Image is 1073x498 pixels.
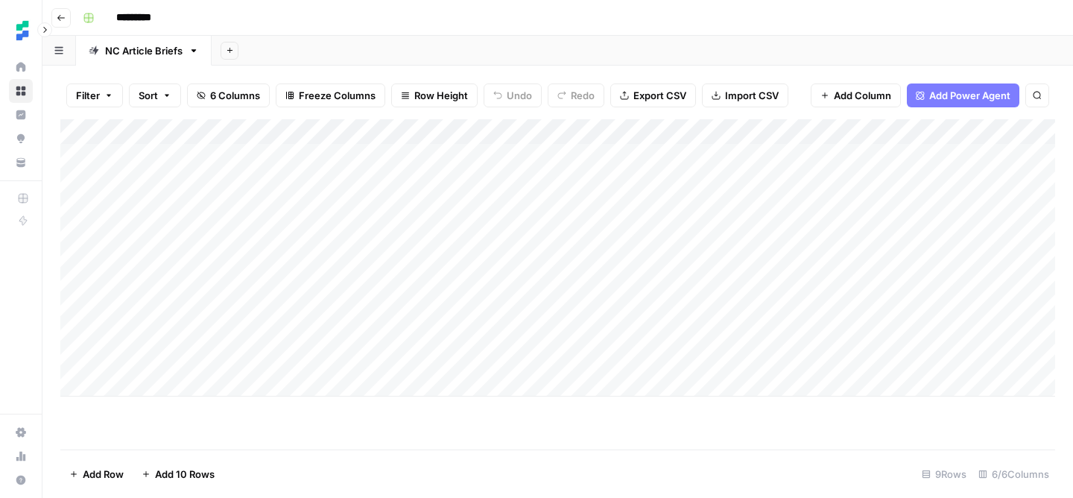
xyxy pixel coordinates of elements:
span: Add 10 Rows [155,467,215,482]
button: Import CSV [702,83,788,107]
button: Add Power Agent [907,83,1019,107]
img: Ten Speed Logo [9,17,36,44]
a: NC Article Briefs [76,36,212,66]
a: Opportunities [9,127,33,151]
span: Redo [571,88,595,103]
button: Export CSV [610,83,696,107]
button: Help + Support [9,468,33,492]
span: Freeze Columns [299,88,376,103]
div: 9 Rows [916,462,972,486]
button: Freeze Columns [276,83,385,107]
a: Insights [9,103,33,127]
a: Browse [9,79,33,103]
button: Add Row [60,462,133,486]
span: Add Row [83,467,124,482]
a: Usage [9,444,33,468]
button: Undo [484,83,542,107]
button: Filter [66,83,123,107]
span: Add Power Agent [929,88,1010,103]
a: Home [9,55,33,79]
button: Add 10 Rows [133,462,224,486]
span: Sort [139,88,158,103]
span: Filter [76,88,100,103]
span: Import CSV [725,88,779,103]
a: Settings [9,420,33,444]
button: Redo [548,83,604,107]
button: Add Column [811,83,901,107]
button: Workspace: Ten Speed [9,12,33,49]
button: Row Height [391,83,478,107]
div: 6/6 Columns [972,462,1055,486]
button: Sort [129,83,181,107]
span: Row Height [414,88,468,103]
a: Your Data [9,151,33,174]
span: 6 Columns [210,88,260,103]
span: Undo [507,88,532,103]
div: NC Article Briefs [105,43,183,58]
span: Add Column [834,88,891,103]
span: Export CSV [633,88,686,103]
button: 6 Columns [187,83,270,107]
